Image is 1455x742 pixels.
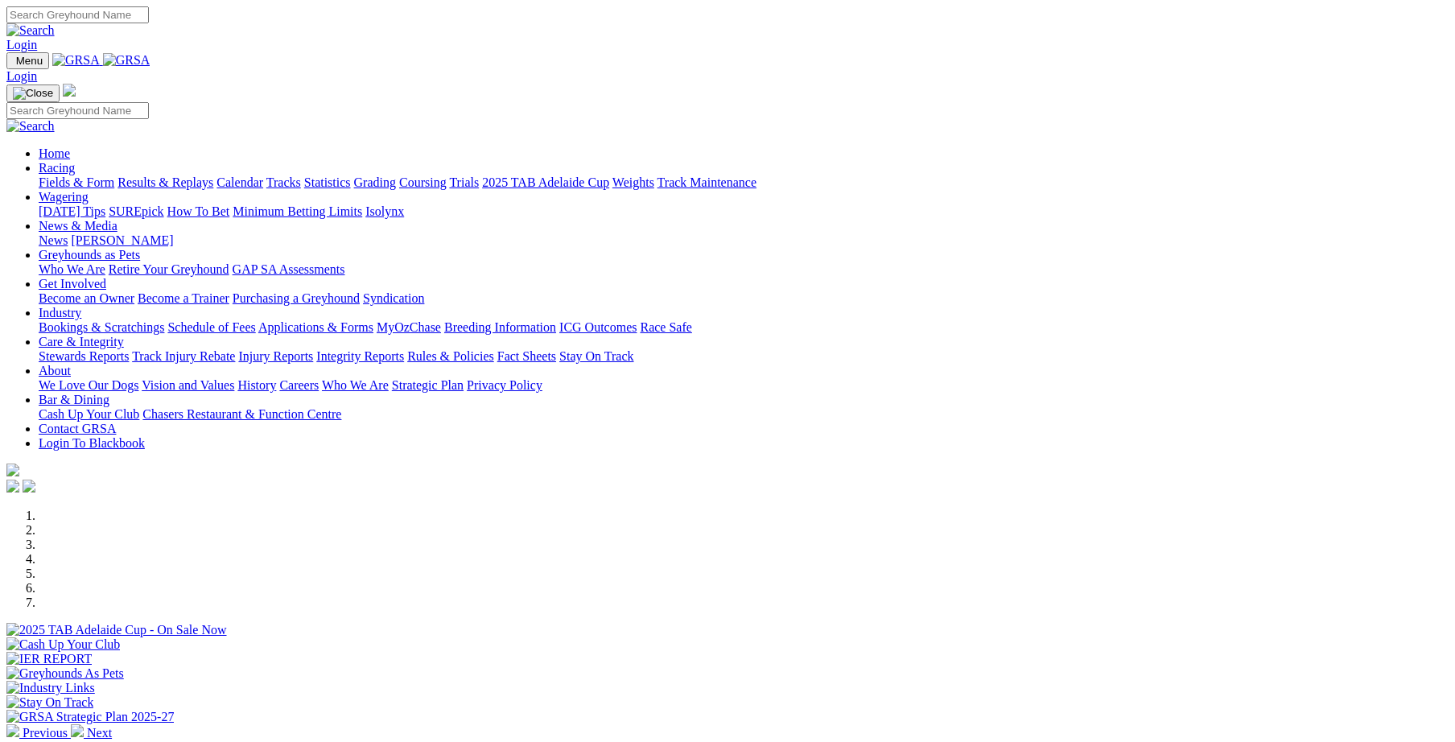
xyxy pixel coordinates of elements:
img: Stay On Track [6,695,93,710]
a: News & Media [39,219,117,233]
div: Racing [39,175,1449,190]
img: chevron-right-pager-white.svg [71,724,84,737]
a: Track Injury Rebate [132,349,235,363]
a: SUREpick [109,204,163,218]
a: Results & Replays [117,175,213,189]
img: chevron-left-pager-white.svg [6,724,19,737]
img: Industry Links [6,681,95,695]
a: Trials [449,175,479,189]
a: Statistics [304,175,351,189]
img: Search [6,119,55,134]
a: Schedule of Fees [167,320,255,334]
img: Cash Up Your Club [6,637,120,652]
a: Race Safe [640,320,691,334]
a: [PERSON_NAME] [71,233,173,247]
img: facebook.svg [6,480,19,493]
img: IER REPORT [6,652,92,666]
a: Become an Owner [39,291,134,305]
a: Bookings & Scratchings [39,320,164,334]
img: Close [13,87,53,100]
a: Rules & Policies [407,349,494,363]
a: How To Bet [167,204,230,218]
a: MyOzChase [377,320,441,334]
a: Bar & Dining [39,393,109,406]
a: Login [6,69,37,83]
a: Syndication [363,291,424,305]
a: News [39,233,68,247]
a: Contact GRSA [39,422,116,435]
a: Purchasing a Greyhound [233,291,360,305]
a: Industry [39,306,81,319]
span: Next [87,726,112,740]
div: Get Involved [39,291,1449,306]
a: GAP SA Assessments [233,262,345,276]
a: Careers [279,378,319,392]
img: logo-grsa-white.png [6,464,19,476]
a: Fact Sheets [497,349,556,363]
img: GRSA Strategic Plan 2025-27 [6,710,174,724]
img: logo-grsa-white.png [63,84,76,97]
a: Chasers Restaurant & Function Centre [142,407,341,421]
a: History [237,378,276,392]
a: Stay On Track [559,349,633,363]
img: 2025 TAB Adelaide Cup - On Sale Now [6,623,227,637]
a: Tracks [266,175,301,189]
a: Applications & Forms [258,320,373,334]
a: Grading [354,175,396,189]
a: Get Involved [39,277,106,291]
a: Next [71,726,112,740]
input: Search [6,102,149,119]
a: Isolynx [365,204,404,218]
a: About [39,364,71,377]
a: ICG Outcomes [559,320,637,334]
div: Greyhounds as Pets [39,262,1449,277]
div: News & Media [39,233,1449,248]
a: Retire Your Greyhound [109,262,229,276]
a: Greyhounds as Pets [39,248,140,262]
a: Weights [612,175,654,189]
a: Racing [39,161,75,175]
a: Coursing [399,175,447,189]
a: Home [39,146,70,160]
button: Toggle navigation [6,85,60,102]
span: Previous [23,726,68,740]
a: Integrity Reports [316,349,404,363]
a: Wagering [39,190,89,204]
a: Injury Reports [238,349,313,363]
a: [DATE] Tips [39,204,105,218]
span: Menu [16,55,43,67]
a: Login [6,38,37,52]
a: Track Maintenance [657,175,756,189]
a: 2025 TAB Adelaide Cup [482,175,609,189]
div: Bar & Dining [39,407,1449,422]
a: Become a Trainer [138,291,229,305]
a: Privacy Policy [467,378,542,392]
img: GRSA [103,53,150,68]
div: Wagering [39,204,1449,219]
input: Search [6,6,149,23]
a: Who We Are [39,262,105,276]
div: Industry [39,320,1449,335]
a: Fields & Form [39,175,114,189]
a: Vision and Values [142,378,234,392]
div: About [39,378,1449,393]
img: Greyhounds As Pets [6,666,124,681]
a: We Love Our Dogs [39,378,138,392]
a: Minimum Betting Limits [233,204,362,218]
a: Calendar [216,175,263,189]
img: GRSA [52,53,100,68]
a: Login To Blackbook [39,436,145,450]
a: Stewards Reports [39,349,129,363]
img: twitter.svg [23,480,35,493]
div: Care & Integrity [39,349,1449,364]
img: Search [6,23,55,38]
a: Care & Integrity [39,335,124,348]
button: Toggle navigation [6,52,49,69]
a: Previous [6,726,71,740]
a: Strategic Plan [392,378,464,392]
a: Breeding Information [444,320,556,334]
a: Cash Up Your Club [39,407,139,421]
a: Who We Are [322,378,389,392]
